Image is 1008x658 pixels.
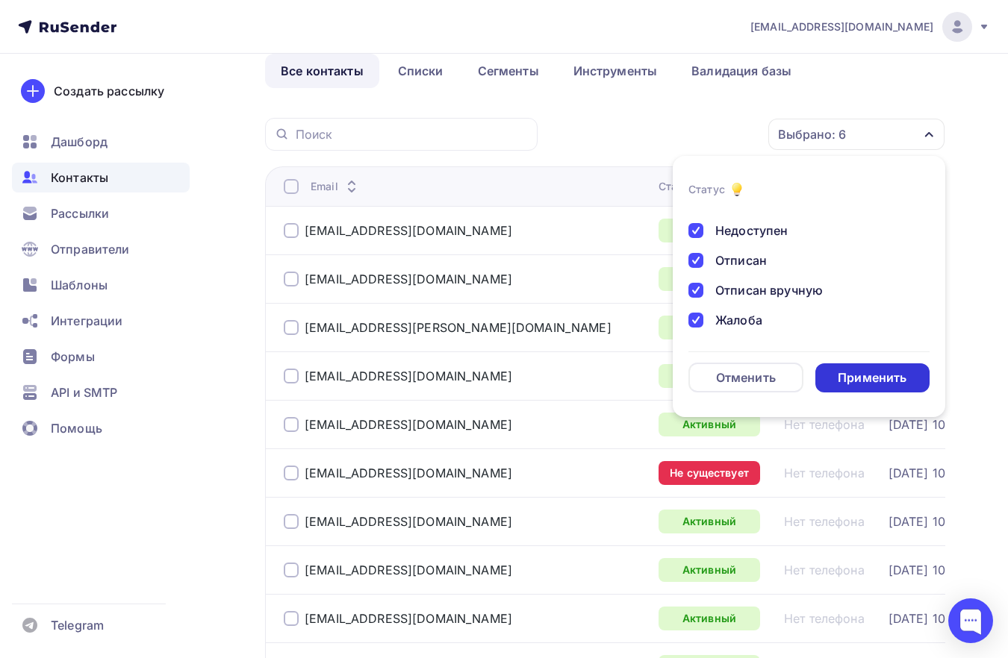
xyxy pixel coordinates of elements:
[305,417,512,432] a: [EMAIL_ADDRESS][DOMAIN_NAME]
[750,19,933,34] span: [EMAIL_ADDRESS][DOMAIN_NAME]
[51,383,117,401] span: API и SMTP
[296,126,529,142] input: Поиск
[784,514,865,529] a: Нет телефона
[784,611,865,626] a: Нет телефона
[265,54,379,88] a: Все контакты
[12,234,190,264] a: Отправители
[51,240,130,258] span: Отправители
[51,616,104,634] span: Telegram
[51,348,95,366] span: Формы
[51,276,108,294] span: Шаблоны
[382,54,459,88] a: Списки
[673,156,945,417] ul: Выбрано: 6
[889,611,965,626] a: [DATE] 10:29
[659,558,760,582] a: Активный
[659,461,760,485] a: Не существует
[778,125,846,143] div: Выбрано: 6
[768,118,945,151] button: Выбрано: 6
[659,267,760,291] a: Активный
[688,182,725,197] div: Статус
[51,169,108,187] span: Контакты
[305,369,512,383] a: [EMAIL_ADDRESS][DOMAIN_NAME]
[889,466,965,480] a: [DATE] 10:29
[889,417,965,432] a: [DATE] 10:29
[750,12,990,42] a: [EMAIL_ADDRESS][DOMAIN_NAME]
[305,272,512,286] a: [EMAIL_ADDRESS][DOMAIN_NAME]
[715,281,823,299] div: Отписан вручную
[51,419,102,437] span: Помощь
[784,563,865,577] a: Нет телефона
[51,312,122,330] span: Интеграции
[784,466,865,480] a: Нет телефона
[51,204,109,222] span: Рассылки
[305,514,512,529] a: [EMAIL_ADDRESS][DOMAIN_NAME]
[54,82,164,100] div: Создать рассылку
[12,342,190,372] a: Формы
[305,223,512,238] a: [EMAIL_ADDRESS][DOMAIN_NAME]
[784,417,865,432] a: Нет телефона
[12,198,190,228] a: Рассылки
[305,320,612,335] a: [EMAIL_ADDRESS][PERSON_NAME][DOMAIN_NAME]
[558,54,673,88] a: Инструменты
[659,219,760,242] a: Активный
[716,369,776,386] div: Отменить
[659,510,760,533] a: Активный
[659,413,760,436] a: Активный
[659,179,718,194] div: Статус
[12,127,190,157] a: Дашборд
[889,563,965,577] a: [DATE] 10:29
[462,54,555,88] a: Сегменты
[659,316,760,339] a: Активный
[676,54,807,88] a: Валидация базы
[51,133,108,151] span: Дашборд
[311,179,361,194] div: Email
[838,369,906,386] div: Применить
[889,514,965,529] a: [DATE] 10:29
[659,364,760,388] a: Активный
[305,466,512,480] a: [EMAIL_ADDRESS][DOMAIN_NAME]
[659,607,760,630] a: Активный
[715,251,767,269] div: Отписан
[12,270,190,300] a: Шаблоны
[715,311,762,329] div: Жалоба
[715,222,788,239] div: Недоступен
[12,163,190,192] a: Контакты
[305,563,512,577] a: [EMAIL_ADDRESS][DOMAIN_NAME]
[305,611,512,626] a: [EMAIL_ADDRESS][DOMAIN_NAME]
